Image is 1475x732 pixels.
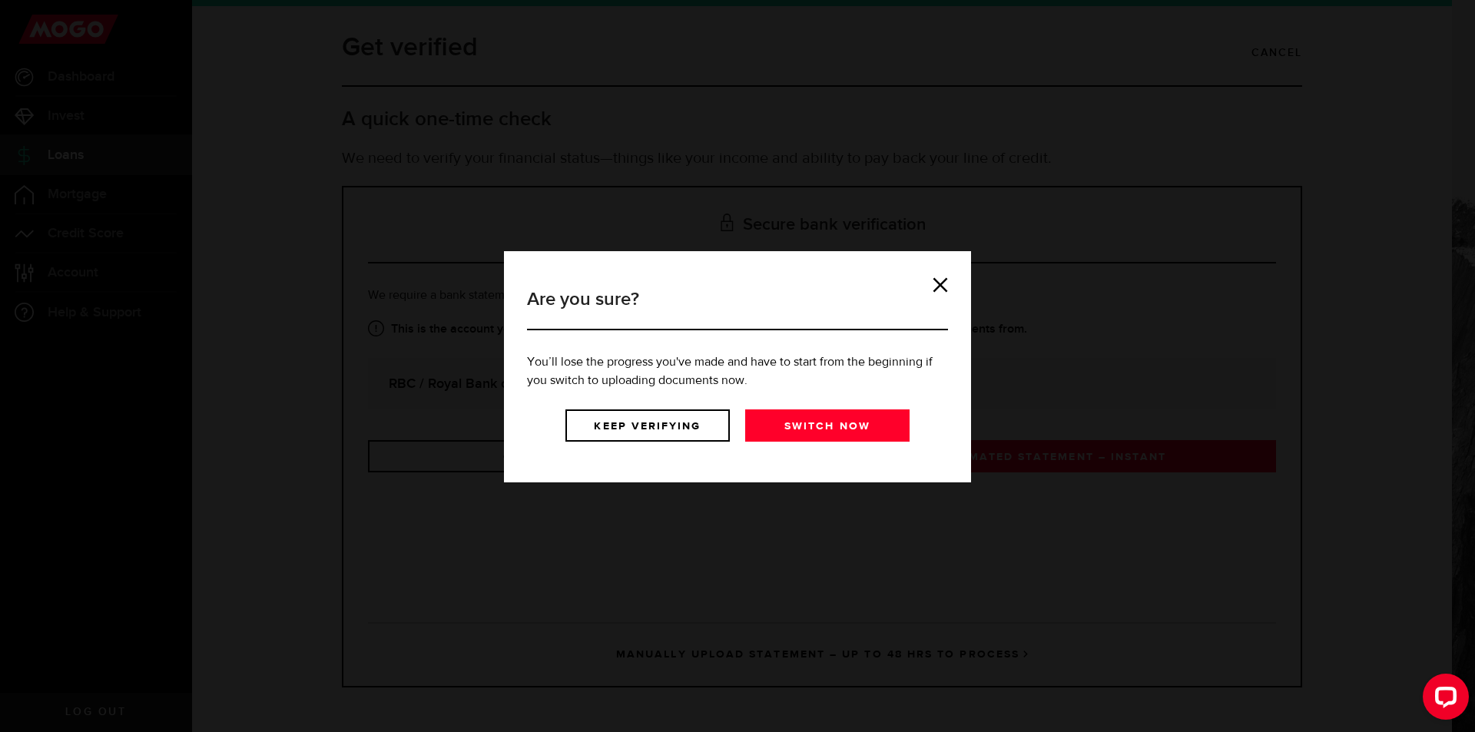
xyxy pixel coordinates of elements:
[565,409,730,442] a: Keep verifying
[1410,667,1475,732] iframe: LiveChat chat widget
[527,353,948,390] p: You’ll lose the progress you've made and have to start from the beginning if you switch to upload...
[745,409,910,442] a: Switch now
[527,286,948,330] h3: Are you sure?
